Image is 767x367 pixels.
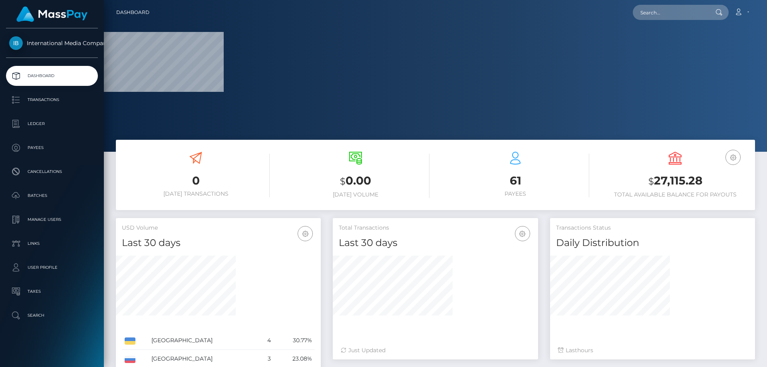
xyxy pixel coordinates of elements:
[282,173,429,189] h3: 0.00
[339,236,532,250] h4: Last 30 days
[556,236,749,250] h4: Daily Distribution
[122,236,315,250] h4: Last 30 days
[9,70,95,82] p: Dashboard
[9,94,95,106] p: Transactions
[9,166,95,178] p: Cancellations
[6,210,98,230] a: Manage Users
[9,190,95,202] p: Batches
[556,224,749,232] h5: Transactions Status
[558,346,747,355] div: Last hours
[6,186,98,206] a: Batches
[648,176,654,187] small: $
[9,286,95,298] p: Taxes
[16,6,87,22] img: MassPay Logo
[601,173,749,189] h3: 27,115.28
[6,114,98,134] a: Ledger
[258,331,274,350] td: 4
[341,346,530,355] div: Just Updated
[274,331,315,350] td: 30.77%
[122,173,270,188] h3: 0
[9,118,95,130] p: Ledger
[122,224,315,232] h5: USD Volume
[122,190,270,197] h6: [DATE] Transactions
[6,306,98,325] a: Search
[601,191,749,198] h6: Total Available Balance for Payouts
[6,234,98,254] a: Links
[633,5,708,20] input: Search...
[116,4,149,21] a: Dashboard
[149,331,258,350] td: [GEOGRAPHIC_DATA]
[441,173,589,188] h3: 61
[6,282,98,302] a: Taxes
[9,142,95,154] p: Payees
[6,138,98,158] a: Payees
[340,176,346,187] small: $
[9,214,95,226] p: Manage Users
[9,238,95,250] p: Links
[441,190,589,197] h6: Payees
[9,36,23,50] img: International Media Company BV
[9,262,95,274] p: User Profile
[339,224,532,232] h5: Total Transactions
[6,40,98,47] span: International Media Company BV
[6,66,98,86] a: Dashboard
[125,337,135,345] img: UA.png
[282,191,429,198] h6: [DATE] Volume
[6,162,98,182] a: Cancellations
[6,90,98,110] a: Transactions
[125,356,135,363] img: RU.png
[6,258,98,278] a: User Profile
[9,309,95,321] p: Search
